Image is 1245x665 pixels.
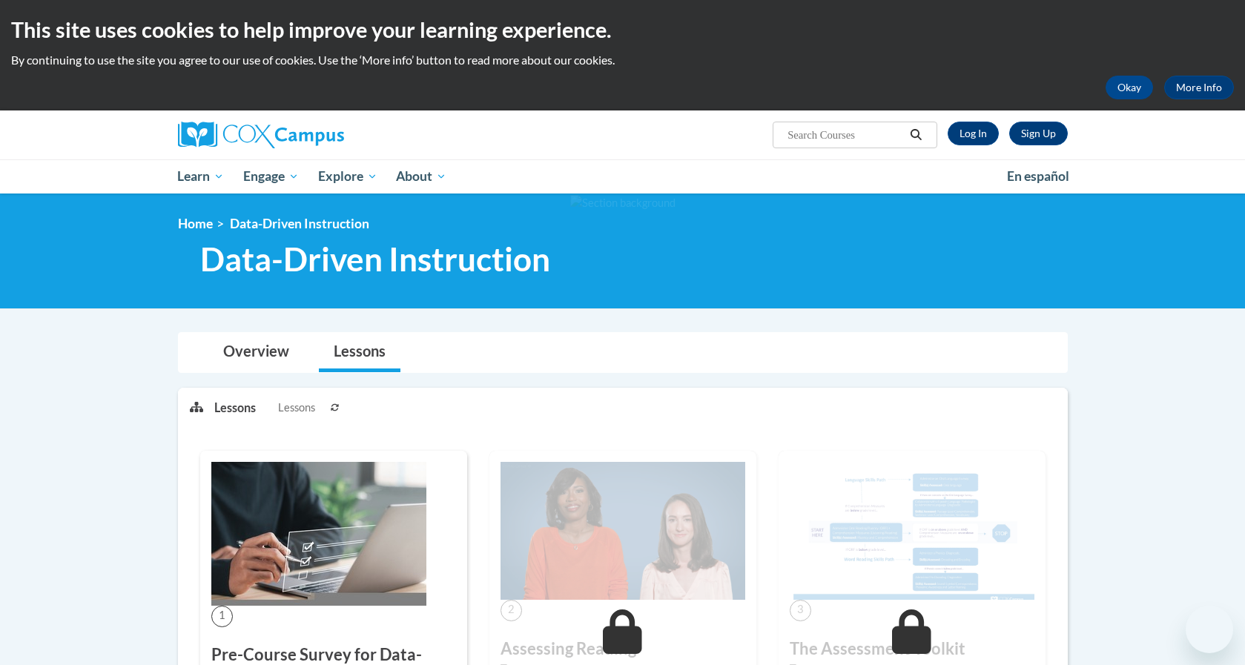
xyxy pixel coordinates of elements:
[208,333,304,372] a: Overview
[178,122,344,148] img: Cox Campus
[234,159,308,193] a: Engage
[11,52,1234,68] p: By continuing to use the site you agree to our use of cookies. Use the ‘More info’ button to read...
[200,239,550,279] span: Data-Driven Instruction
[786,126,905,144] input: Search Courses
[790,462,1034,600] img: Course Image
[948,122,999,145] a: Log In
[278,400,315,416] span: Lessons
[318,168,377,185] span: Explore
[501,600,522,621] span: 2
[211,462,426,606] img: Course Image
[319,333,400,372] a: Lessons
[790,638,1034,661] h3: The Assessment Toolkit
[501,462,745,600] img: Course Image
[177,168,224,185] span: Learn
[905,126,927,144] button: Search
[570,195,676,211] img: Section background
[178,216,213,231] a: Home
[501,638,745,661] h3: Assessing Reading
[1106,76,1153,99] button: Okay
[211,606,233,627] span: 1
[214,400,256,416] p: Lessons
[790,600,811,621] span: 3
[156,159,1090,193] div: Main menu
[11,15,1234,44] h2: This site uses cookies to help improve your learning experience.
[1007,168,1069,184] span: En español
[230,216,369,231] span: Data-Driven Instruction
[1164,76,1234,99] a: More Info
[1009,122,1068,145] a: Register
[243,168,299,185] span: Engage
[308,159,387,193] a: Explore
[1186,606,1233,653] iframe: Button to launch messaging window
[396,168,446,185] span: About
[178,122,460,148] a: Cox Campus
[168,159,234,193] a: Learn
[997,161,1079,192] a: En español
[386,159,456,193] a: About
